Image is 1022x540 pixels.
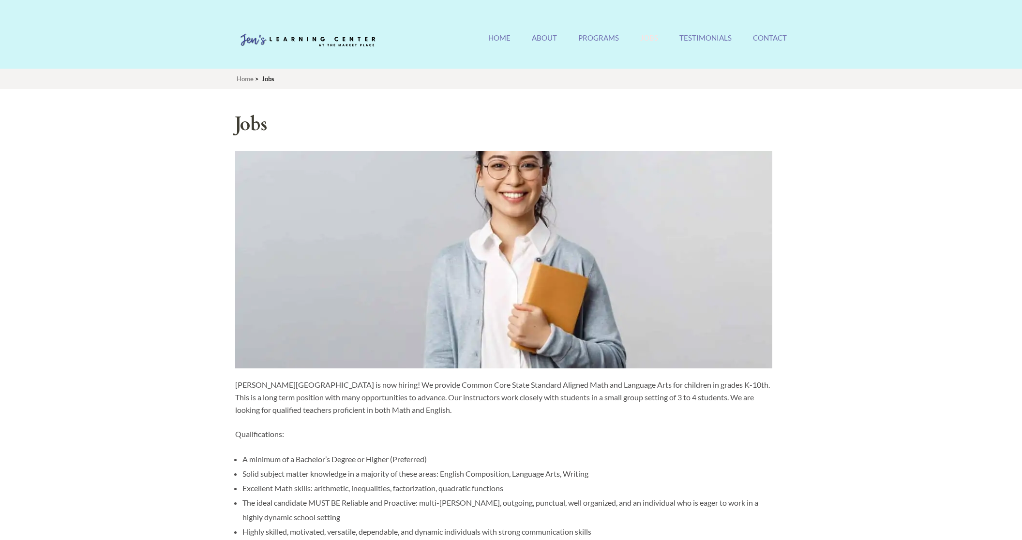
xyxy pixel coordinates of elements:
li: A minimum of a Bachelor’s Degree or Higher (Preferred) [242,452,772,467]
h1: Jobs [235,111,772,138]
span: > [255,75,259,83]
a: Contact [753,33,787,54]
li: The ideal candidate MUST BE Reliable and Proactive: multi-[PERSON_NAME], outgoing, punctual, well... [242,496,772,525]
a: Programs [578,33,619,54]
li: Solid subject matter knowledge in a majority of these areas: English Composition, Language Arts, ... [242,467,772,481]
p: [PERSON_NAME][GEOGRAPHIC_DATA] is now hiring! We provide Common Core State Standard Aligned Math ... [235,379,772,416]
a: Jobs [640,33,658,54]
li: Excellent Math skills: arithmetic, inequalities, factorization, quadratic functions [242,481,772,496]
a: Testimonials [679,33,732,54]
p: Qualifications: [235,428,772,440]
a: About [532,33,557,54]
li: Highly skilled, motivated, versatile, dependable, and dynamic individuals with strong communicati... [242,525,772,539]
a: Home [488,33,511,54]
img: Jen's Learning Center Logo Transparent [235,26,380,55]
img: Jen's Learning Center Now Hiring [235,151,772,368]
a: Home [237,75,254,83]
